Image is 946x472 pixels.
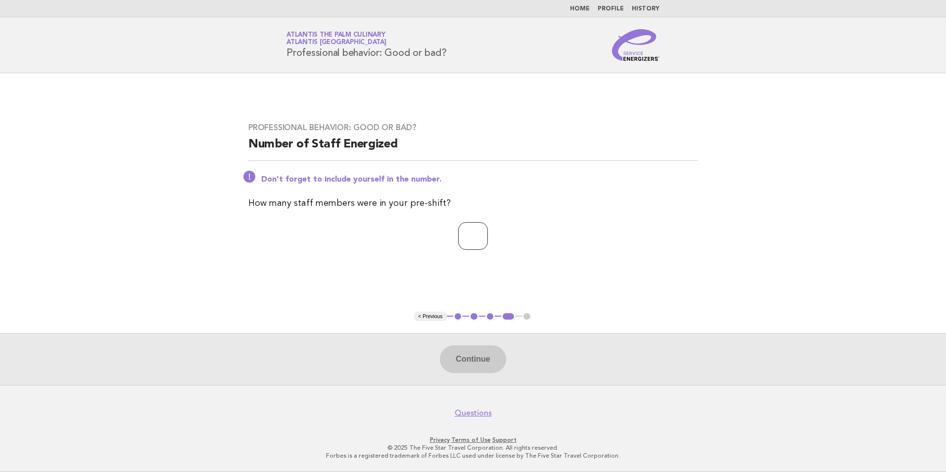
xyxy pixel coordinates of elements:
[261,175,698,185] p: Don't forget to include yourself in the number.
[501,312,516,322] button: 4
[469,312,479,322] button: 2
[453,312,463,322] button: 1
[455,408,492,418] a: Questions
[414,312,446,322] button: < Previous
[248,137,698,161] h2: Number of Staff Energized
[170,436,776,444] p: · ·
[451,436,491,443] a: Terms of Use
[248,196,698,210] p: How many staff members were in your pre-shift?
[492,436,517,443] a: Support
[612,29,660,61] img: Service Energizers
[170,452,776,460] p: Forbes is a registered trademark of Forbes LLC used under license by The Five Star Travel Corpora...
[286,32,446,58] h1: Professional behavior: Good or bad?
[286,40,386,46] span: Atlantis [GEOGRAPHIC_DATA]
[430,436,450,443] a: Privacy
[248,123,698,133] h3: Professional behavior: Good or bad?
[570,6,590,12] a: Home
[170,444,776,452] p: © 2025 The Five Star Travel Corporation. All rights reserved.
[632,6,660,12] a: History
[286,32,386,46] a: Atlantis The Palm CulinaryAtlantis [GEOGRAPHIC_DATA]
[598,6,624,12] a: Profile
[485,312,495,322] button: 3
